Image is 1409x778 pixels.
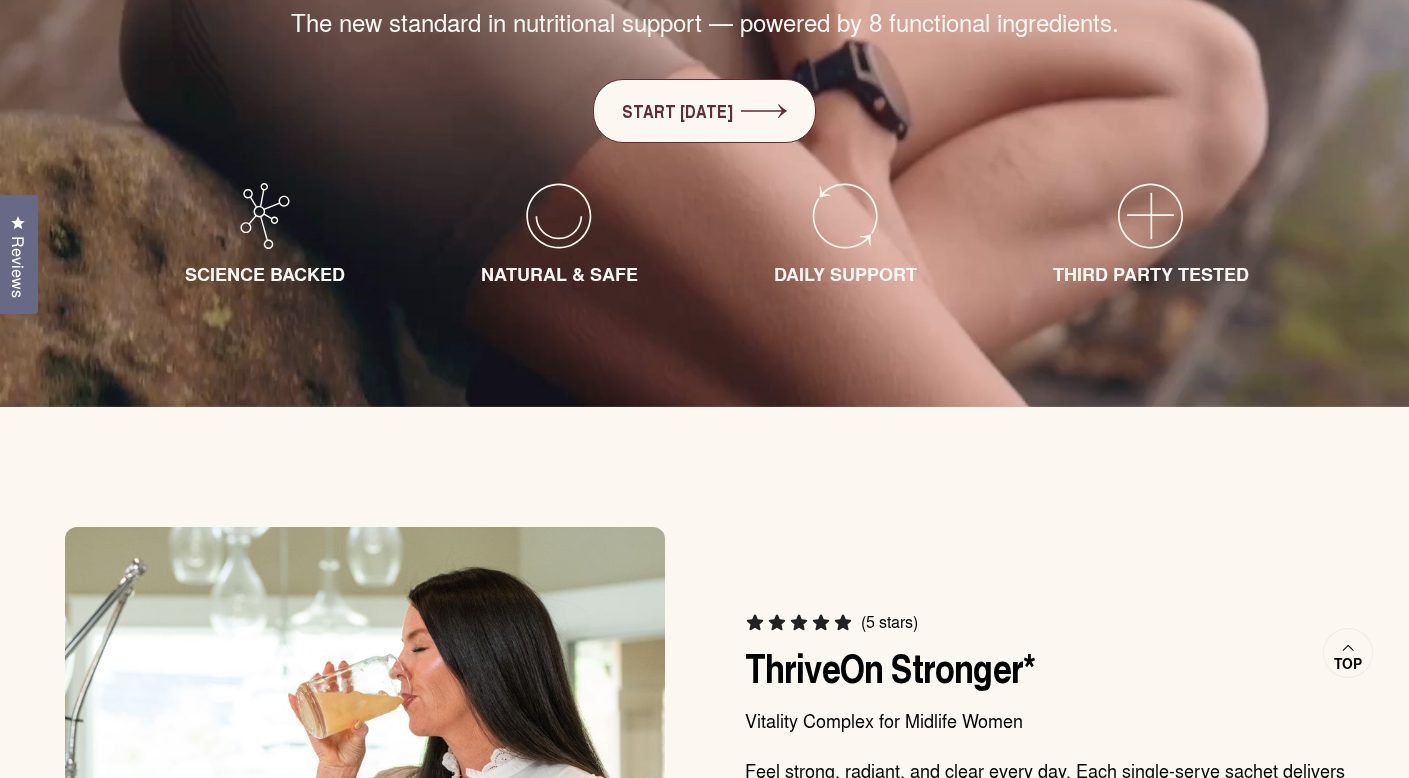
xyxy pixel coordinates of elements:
[291,5,1119,39] span: The new standard in nutritional support — powered by 8 functional ingredients.
[745,639,1036,698] span: ThriveOn Stronger*
[185,261,345,287] span: SCIENCE BACKED
[861,612,918,632] span: (5 stars)
[745,638,1036,696] a: ThriveOn Stronger*
[593,79,816,143] a: START [DATE]
[1053,261,1249,287] span: THIRD PARTY TESTED
[774,261,917,287] span: DAILY SUPPORT
[1334,655,1362,673] span: Top
[481,261,638,287] span: NATURAL & SAFE
[745,707,1345,733] p: Vitality Complex for Midlife Women
[5,236,31,298] span: Reviews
